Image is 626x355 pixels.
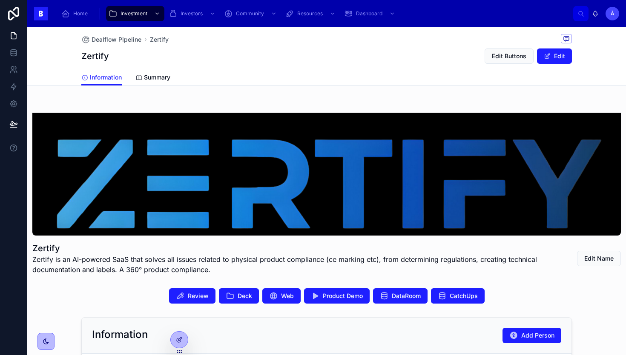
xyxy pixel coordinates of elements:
span: Information [90,73,122,82]
h2: Information [92,328,148,341]
span: Summary [144,73,170,82]
span: Edit Name [584,254,614,263]
span: Dealflow Pipeline [92,35,141,44]
span: Resources [297,10,323,17]
a: Community [221,6,281,21]
button: Edit Buttons [485,48,534,64]
button: Deck [219,288,259,304]
span: Add Person [521,331,554,340]
a: Dashboard [342,6,399,21]
span: Review [188,292,209,300]
button: Edit [537,48,572,64]
span: Edit Buttons [492,52,526,60]
button: DataRoom [373,288,428,304]
span: Investors [181,10,203,17]
a: Home [59,6,94,21]
a: Investors [166,6,220,21]
button: Add Person [503,328,561,343]
button: Product Demo [304,288,370,304]
span: Deck [238,292,252,300]
a: Resources [283,6,340,21]
span: DataRoom [392,292,421,300]
button: Review [169,288,215,304]
span: CatchUps [450,292,478,300]
a: Summary [135,70,170,87]
span: Investment [121,10,147,17]
a: Dealflow Pipeline [81,35,141,44]
img: App logo [34,7,48,20]
button: CatchUps [431,288,485,304]
a: Information [81,70,122,86]
span: Product Demo [323,292,363,300]
h1: Zertify [81,50,109,62]
a: Zertify [150,35,169,44]
button: Edit Name [577,251,621,266]
div: scrollable content [55,4,573,23]
h1: Zertify [32,242,557,254]
span: Home [73,10,88,17]
a: Investment [106,6,164,21]
span: Web [281,292,294,300]
span: À [611,10,615,17]
button: Web [262,288,301,304]
span: Community [236,10,264,17]
span: Zertify is an AI-powered SaaS that solves all issues related to physical product compliance (ce m... [32,254,557,275]
span: Dashboard [356,10,382,17]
